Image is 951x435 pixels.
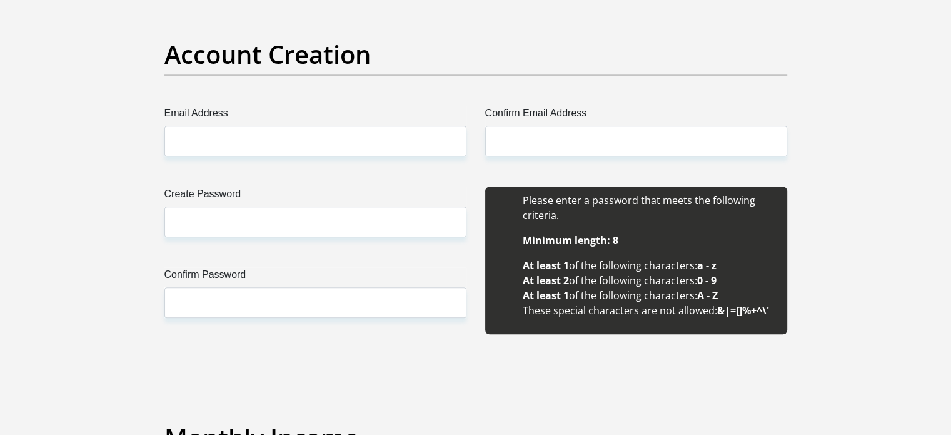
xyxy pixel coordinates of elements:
h2: Account Creation [164,39,787,69]
input: Confirm Password [164,287,466,318]
b: 0 - 9 [697,274,717,287]
b: At least 1 [523,258,569,272]
li: These special characters are not allowed: [523,303,775,318]
b: Minimum length: 8 [523,233,618,247]
label: Confirm Email Address [485,106,787,126]
label: Confirm Password [164,267,466,287]
li: Please enter a password that meets the following criteria. [523,193,775,223]
b: At least 2 [523,274,569,287]
b: &|=[]%+^\' [717,304,769,317]
label: Create Password [164,187,466,207]
li: of the following characters: [523,258,775,273]
b: At least 1 [523,289,569,302]
li: of the following characters: [523,288,775,303]
b: a - z [697,258,717,272]
input: Confirm Email Address [485,126,787,156]
b: A - Z [697,289,718,302]
label: Email Address [164,106,466,126]
input: Email Address [164,126,466,156]
input: Create Password [164,207,466,237]
li: of the following characters: [523,273,775,288]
